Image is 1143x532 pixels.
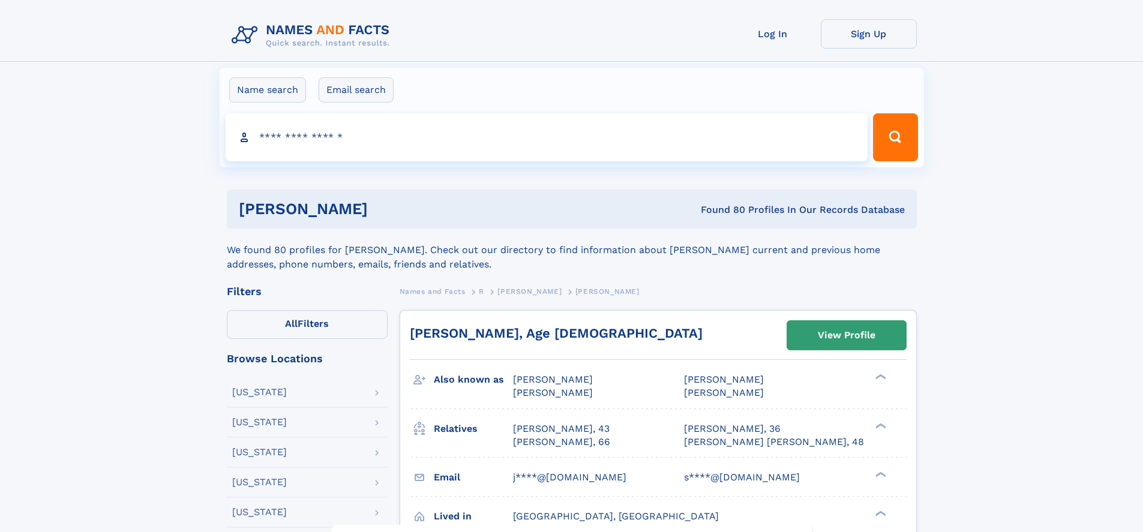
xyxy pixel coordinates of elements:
button: Search Button [873,113,917,161]
span: [PERSON_NAME] [684,374,764,385]
h3: Relatives [434,419,513,439]
span: [PERSON_NAME] [575,287,640,296]
img: Logo Names and Facts [227,19,400,52]
span: [PERSON_NAME] [513,374,593,385]
h3: Email [434,467,513,488]
a: [PERSON_NAME], 36 [684,422,781,435]
div: [US_STATE] [232,477,287,487]
h1: [PERSON_NAME] [239,202,535,217]
div: Found 80 Profiles In Our Records Database [534,203,905,217]
span: [PERSON_NAME] [513,387,593,398]
span: R [479,287,484,296]
div: ❯ [872,509,887,517]
label: Filters [227,310,388,339]
a: Names and Facts [400,284,466,299]
div: [US_STATE] [232,507,287,517]
a: Log In [725,19,821,49]
span: [PERSON_NAME] [684,387,764,398]
div: ❯ [872,422,887,429]
input: search input [226,113,868,161]
div: ❯ [872,373,887,381]
a: Sign Up [821,19,917,49]
label: Email search [319,77,394,103]
div: Browse Locations [227,353,388,364]
a: View Profile [787,321,906,350]
a: R [479,284,484,299]
a: [PERSON_NAME], 43 [513,422,610,435]
div: View Profile [818,321,875,349]
h3: Lived in [434,506,513,527]
a: [PERSON_NAME] [PERSON_NAME], 48 [684,435,864,449]
a: [PERSON_NAME] [497,284,562,299]
div: [US_STATE] [232,417,287,427]
div: Filters [227,286,388,297]
label: Name search [229,77,306,103]
div: ❯ [872,470,887,478]
h3: Also known as [434,369,513,390]
div: [US_STATE] [232,447,287,457]
span: [PERSON_NAME] [497,287,562,296]
span: All [285,318,298,329]
a: [PERSON_NAME], Age [DEMOGRAPHIC_DATA] [410,326,703,341]
span: [GEOGRAPHIC_DATA], [GEOGRAPHIC_DATA] [513,510,719,522]
a: [PERSON_NAME], 66 [513,435,610,449]
div: We found 80 profiles for [PERSON_NAME]. Check out our directory to find information about [PERSON... [227,229,917,272]
div: [US_STATE] [232,387,287,397]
